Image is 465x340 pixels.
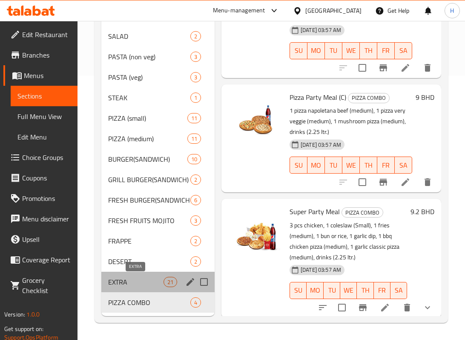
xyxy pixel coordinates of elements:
span: EXTRA [108,277,164,287]
svg: Show Choices [422,302,433,313]
span: TH [360,284,370,296]
span: Grocery Checklist [22,275,71,296]
span: FR [381,44,391,57]
div: SALAD2 [101,26,215,46]
span: WE [344,284,353,296]
span: 1 [191,94,201,102]
a: Upsell [3,229,77,250]
span: FR [381,159,391,171]
span: Upsell [22,234,71,244]
button: WE [342,42,360,59]
div: items [190,93,201,103]
img: Pizza Party Meal (C) [228,91,283,146]
button: delete [417,172,438,192]
h6: 9.2 BHD [410,206,434,218]
div: PIZZA (medium) [108,134,187,144]
button: TU [324,282,340,299]
div: items [190,195,201,205]
button: TU [325,42,342,59]
p: 3 pcs chicken, 1 coleslaw (Small), 1 fries (medium), 1 bun or rice, 1 garlic dip, 1 bbq chicken p... [290,220,407,263]
div: STEAK1 [101,87,215,108]
div: PIZZA (small)11 [101,108,215,128]
span: [DATE] 03:57 AM [297,26,344,34]
span: Pizza Party Meal (C) [290,91,346,104]
span: Get support on: [4,323,43,334]
span: 2 [191,32,201,41]
span: 4 [191,299,201,307]
a: Edit menu item [380,302,390,313]
div: items [164,277,177,287]
a: Edit menu item [400,177,410,187]
a: Full Menu View [11,106,77,127]
div: items [190,256,201,267]
span: PIZZA COMBO [348,93,389,103]
div: FRESH FRUITS MOJITO3 [101,210,215,231]
button: TH [360,157,377,174]
button: FR [377,42,395,59]
span: SA [398,44,409,57]
a: Edit Menu [11,127,77,147]
div: DESERT2 [101,251,215,272]
button: SA [390,282,407,299]
button: SU [290,282,307,299]
span: 11 [188,114,201,122]
div: Menu-management [213,6,265,16]
span: SALAD [108,31,190,41]
span: Super Party Meal [290,205,340,218]
span: 21 [164,278,177,286]
span: 10 [188,155,201,163]
span: 11 [188,135,201,143]
button: FR [374,282,390,299]
span: SU [293,284,303,296]
span: MO [310,284,320,296]
a: Menus [3,65,77,86]
span: 3 [191,53,201,61]
div: FRAPPE2 [101,231,215,251]
span: Edit Restaurant [22,29,71,40]
div: FRESH BURGER(SANDWICH)6 [101,190,215,210]
button: SA [395,42,412,59]
a: Edit menu item [400,63,410,73]
span: Full Menu View [17,111,71,122]
span: STEAK [108,93,190,103]
a: Grocery Checklist [3,270,77,301]
span: MO [311,44,321,57]
a: Coverage Report [3,250,77,270]
button: TH [357,282,373,299]
div: items [190,52,201,62]
span: PIZZA COMBO [342,208,383,218]
div: items [187,113,201,123]
span: PIZZA COMBO [108,297,190,308]
span: H [450,6,454,15]
div: items [190,236,201,246]
div: items [190,174,201,185]
span: TU [328,44,339,57]
span: Select to update [353,59,371,77]
span: Version: [4,309,25,320]
a: Sections [11,86,77,106]
div: PASTA (non veg)3 [101,46,215,67]
button: SU [290,157,307,174]
span: [DATE] 03:57 AM [297,141,344,149]
span: PIZZA (small) [108,113,187,123]
a: Branches [3,45,77,65]
button: delete [397,297,417,318]
span: 3 [191,73,201,81]
button: Branch-specific-item [373,58,393,78]
span: PASTA (non veg) [108,52,190,62]
div: items [187,134,201,144]
span: FRAPPE [108,236,190,246]
span: TU [328,159,339,171]
span: [DATE] 03:57 AM [297,266,344,274]
span: BURGER(SANDWICH) [108,154,187,164]
button: TU [325,157,342,174]
span: Menu disclaimer [22,214,71,224]
span: DESERT [108,256,190,267]
span: TH [363,44,374,57]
